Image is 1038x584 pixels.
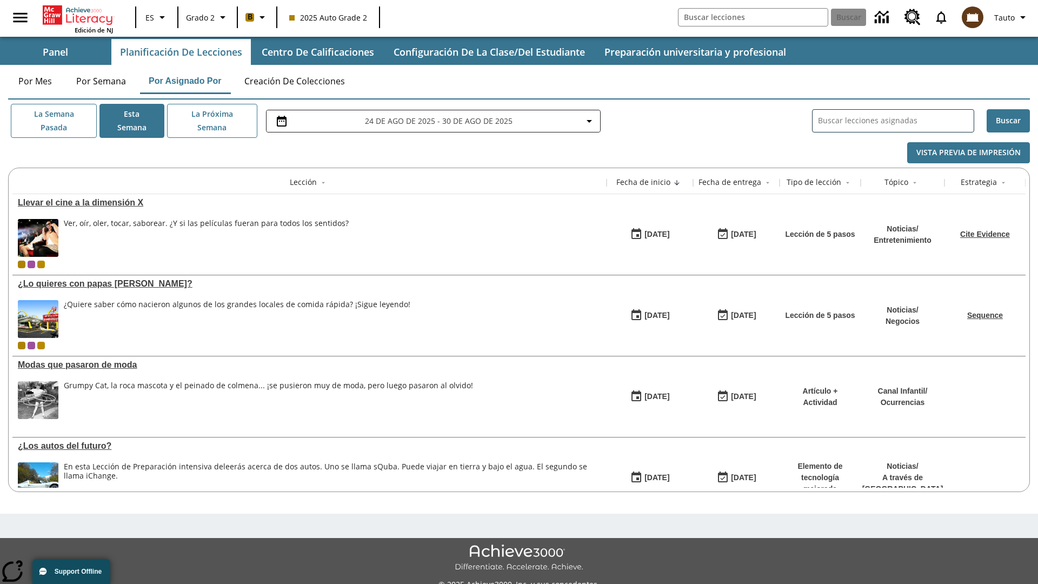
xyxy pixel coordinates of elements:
[55,568,102,575] span: Support Offline
[64,300,410,338] span: ¿Quiere saber cómo nacieron algunos de los grandes locales de comida rápida? ¡Sigue leyendo!
[145,12,154,23] span: ES
[785,461,855,495] p: Elemento de tecnología mejorada
[99,104,164,138] button: Esta semana
[990,8,1034,27] button: Perfil/Configuración
[644,390,669,403] div: [DATE]
[64,462,601,481] div: En esta Lección de Preparación intensiva de
[761,176,774,189] button: Sort
[18,198,601,208] div: Llevar el cine a la dimensión X
[236,68,354,94] button: Creación de colecciones
[167,104,257,138] button: La próxima semana
[18,342,25,349] div: Clase actual
[927,3,955,31] a: Notificaciones
[75,26,113,34] span: Edición de NJ
[785,310,855,321] p: Lección de 5 pasos
[241,8,273,27] button: Boost El color de la clase es anaranjado claro. Cambiar el color de la clase.
[908,176,921,189] button: Sort
[186,12,215,23] span: Grado 2
[731,471,756,485] div: [DATE]
[68,68,135,94] button: Por semana
[28,261,35,268] div: OL 2025 Auto Grade 3
[874,235,931,246] p: Entretenimiento
[785,386,855,408] p: Artículo + Actividad
[18,219,58,257] img: El panel situado frente a los asientos rocía con agua nebulizada al feliz público en un cine equi...
[868,3,898,32] a: Centro de información
[886,304,920,316] p: Noticias /
[140,68,230,94] button: Por asignado por
[18,360,601,370] div: Modas que pasaron de moda
[289,12,367,23] span: 2025 Auto Grade 2
[1,39,109,65] button: Panel
[64,461,587,481] testabrev: leerás acerca de dos autos. Uno se llama sQuba. Puede viajar en tierra y bajo el agua. El segundo...
[627,224,673,245] button: 08/18/25: Primer día en que estuvo disponible la lección
[18,279,601,289] a: ¿Lo quieres con papas fritas?, Lecciones
[955,3,990,31] button: Escoja un nuevo avatar
[627,306,673,326] button: 07/26/25: Primer día en que estuvo disponible la lección
[18,441,601,451] div: ¿Los autos del futuro?
[11,104,97,138] button: La semana pasada
[18,360,601,370] a: Modas que pasaron de moda, Lecciones
[862,461,943,472] p: Noticias /
[670,176,683,189] button: Sort
[18,462,58,500] img: Un automóvil de alta tecnología flotando en el agua.
[698,177,761,188] div: Fecha de entrega
[111,39,251,65] button: Planificación de lecciones
[960,230,1010,238] a: Cite Evidence
[32,559,110,584] button: Support Offline
[731,390,756,403] div: [DATE]
[997,176,1010,189] button: Sort
[616,177,670,188] div: Fecha de inicio
[907,142,1030,163] button: Vista previa de impresión
[961,177,997,188] div: Estrategia
[64,219,349,257] span: Ver, oír, oler, tocar, saborear. ¿Y si las películas fueran para todos los sentidos?
[967,311,1003,320] a: Sequence
[644,228,669,241] div: [DATE]
[583,115,596,128] svg: Collapse Date Range Filter
[644,309,669,322] div: [DATE]
[37,261,45,268] div: New 2025 class
[785,229,855,240] p: Lección de 5 pasos
[37,342,45,349] div: New 2025 class
[4,2,36,34] button: Abrir el menú lateral
[994,12,1015,23] span: Tauto
[18,441,601,451] a: ¿Los autos del futuro? , Lecciones
[28,342,35,349] div: OL 2025 Auto Grade 3
[884,177,908,188] div: Tópico
[713,387,760,407] button: 06/30/26: Último día en que podrá accederse la lección
[385,39,594,65] button: Configuración de la clase/del estudiante
[878,386,928,397] p: Canal Infantil /
[64,381,473,419] div: Grumpy Cat, la roca mascota y el peinado de colmena... ¡se pusieron muy de moda, pero luego pasar...
[43,4,113,26] a: Portada
[18,381,58,419] img: foto en blanco y negro de una chica haciendo girar unos hula-hulas en la década de 1950
[455,545,583,572] img: Achieve3000 Differentiate Accelerate Achieve
[987,109,1030,132] button: Buscar
[317,176,330,189] button: Sort
[713,468,760,488] button: 08/01/26: Último día en que podrá accederse la lección
[818,113,974,129] input: Buscar lecciones asignadas
[787,177,841,188] div: Tipo de lección
[713,306,760,326] button: 07/03/26: Último día en que podrá accederse la lección
[248,10,252,24] span: B
[841,176,854,189] button: Sort
[898,3,927,32] a: Centro de recursos, Se abrirá en una pestaña nueva.
[713,224,760,245] button: 08/24/25: Último día en que podrá accederse la lección
[627,468,673,488] button: 07/01/25: Primer día en que estuvo disponible la lección
[627,387,673,407] button: 07/19/25: Primer día en que estuvo disponible la lección
[18,300,58,338] img: Uno de los primeros locales de McDonald's, con el icónico letrero rojo y los arcos amarillos.
[139,8,174,27] button: Lenguaje: ES, Selecciona un idioma
[64,462,601,500] div: En esta Lección de Preparación intensiva de leerás acerca de dos autos. Uno se llama sQuba. Puede...
[18,279,601,289] div: ¿Lo quieres con papas fritas?
[962,6,983,28] img: avatar image
[182,8,234,27] button: Grado: Grado 2, Elige un grado
[290,177,317,188] div: Lección
[253,39,383,65] button: Centro de calificaciones
[64,381,473,390] div: Grumpy Cat, la roca mascota y el peinado de colmena... ¡se pusieron muy de moda, pero luego pasar...
[18,261,25,268] div: Clase actual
